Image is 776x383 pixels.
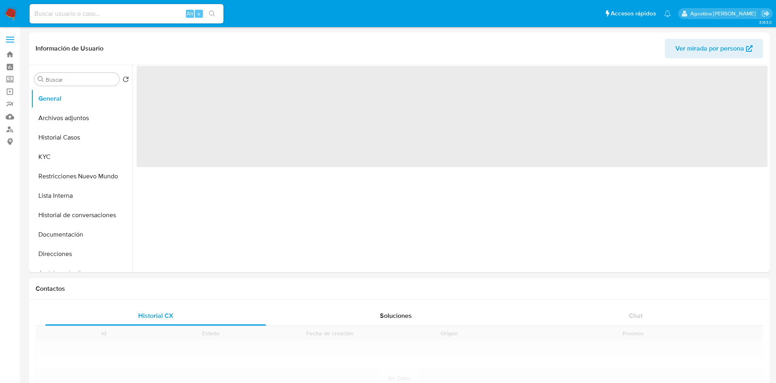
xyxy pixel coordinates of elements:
button: Lista Interna [31,186,132,205]
a: Salir [761,9,770,18]
input: Buscar usuario o caso... [30,8,224,19]
button: Volver al orden por defecto [122,76,129,85]
button: KYC [31,147,132,167]
span: Chat [629,311,643,320]
span: ‌ [137,66,768,167]
button: Historial de conversaciones [31,205,132,225]
h1: Información de Usuario [36,44,103,53]
button: Buscar [38,76,44,83]
p: agostina.faruolo@mercadolibre.com [690,10,759,17]
span: Soluciones [380,311,412,320]
h1: Contactos [36,285,763,293]
span: Historial CX [138,311,173,320]
button: search-icon [204,8,220,19]
button: Historial Casos [31,128,132,147]
button: Direcciones [31,244,132,264]
span: s [198,10,200,17]
span: Alt [187,10,193,17]
span: Accesos rápidos [611,9,656,18]
button: Ver mirada por persona [665,39,763,58]
span: Ver mirada por persona [675,39,744,58]
button: Archivos adjuntos [31,108,132,128]
button: Anticipos de dinero [31,264,132,283]
button: Documentación [31,225,132,244]
input: Buscar [46,76,116,83]
button: General [31,89,132,108]
button: Restricciones Nuevo Mundo [31,167,132,186]
a: Notificaciones [664,10,671,17]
